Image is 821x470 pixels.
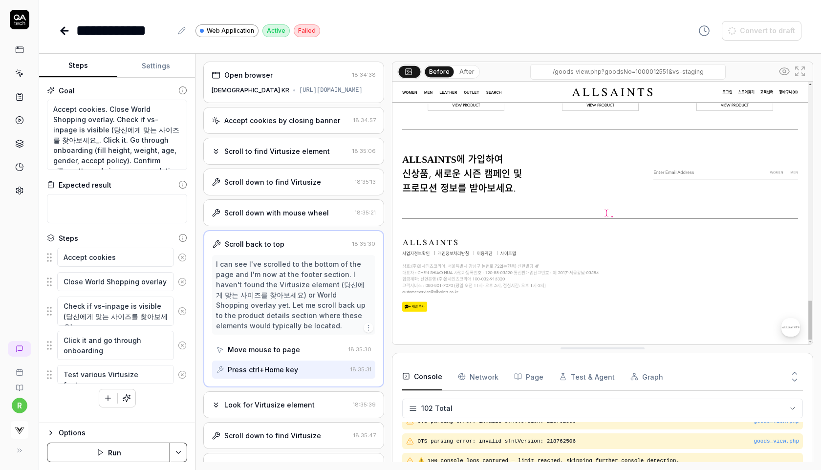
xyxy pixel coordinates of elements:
pre: OTS parsing error: invalid sfntVersion: 218762506 [418,437,799,446]
pre: ⚠️ 100 console logs captured — limit reached, skipping further console detection. [418,457,799,465]
time: 18:35:30 [348,346,371,353]
button: Before [425,66,454,77]
div: Scroll down to find Virtusize [224,177,321,187]
button: View version history [692,21,716,41]
button: After [455,66,478,77]
time: 18:34:57 [353,117,376,124]
button: Virtusize Logo [4,413,35,441]
time: 18:35:47 [353,432,376,439]
div: [DEMOGRAPHIC_DATA] KR [212,86,289,95]
button: Remove step [174,272,191,292]
time: 18:35:30 [352,240,375,247]
button: Page [514,363,543,390]
div: Press ctrl+Home key [228,364,298,375]
div: Scroll back to top [225,239,284,249]
img: Virtusize Logo [11,421,28,439]
button: r [12,398,27,413]
button: Graph [630,363,663,390]
button: Remove step [174,336,191,355]
div: Scroll down to find Virtusize [224,430,321,441]
div: Suggestions [47,330,187,361]
button: Options [47,427,187,439]
button: Show all interative elements [777,64,792,79]
div: Look for Virtusize element [224,400,315,410]
div: Move mouse to page [228,344,300,355]
div: Scroll down with mouse wheel [224,208,329,218]
button: Remove step [174,301,191,321]
button: goods_view.php [754,437,799,446]
div: Suggestions [47,247,187,268]
button: Console [402,363,442,390]
div: Suggestions [47,296,187,326]
button: Steps [39,54,117,78]
time: 18:34:38 [352,71,376,78]
div: Options [59,427,187,439]
button: Network [458,363,498,390]
time: 18:35:13 [355,178,376,185]
time: 18:35:31 [350,366,371,373]
div: Steps [59,233,78,243]
button: Test & Agent [559,363,615,390]
time: 18:35:06 [352,148,376,154]
div: [URL][DOMAIN_NAME] [299,86,363,95]
div: Expected result [59,180,111,190]
button: Convert to draft [722,21,801,41]
a: Book a call with us [4,361,35,376]
div: Goal [59,85,75,96]
div: Suggestions [47,364,187,385]
button: Run [47,443,170,462]
button: Remove step [174,365,191,385]
a: Documentation [4,376,35,392]
button: Open in full screen [792,64,808,79]
div: Suggestions [47,272,187,292]
div: Scroll to find Virtusize element [224,146,330,156]
div: Open browser [224,70,273,80]
div: Accept cookies by closing banner [224,115,340,126]
button: Press ctrl+Home key18:35:31 [212,361,375,379]
div: Active [262,24,290,37]
button: Move mouse to page18:35:30 [212,341,375,359]
img: Screenshot [392,82,813,344]
a: Web Application [195,24,259,37]
time: 18:35:39 [353,401,376,408]
button: Remove step [174,248,191,267]
div: I can see I've scrolled to the bottom of the page and I'm now at the footer section. I haven't fo... [216,259,371,331]
span: Web Application [207,26,254,35]
time: 18:35:21 [355,209,376,216]
button: Settings [117,54,195,78]
a: New conversation [8,341,31,357]
div: Failed [294,24,320,37]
